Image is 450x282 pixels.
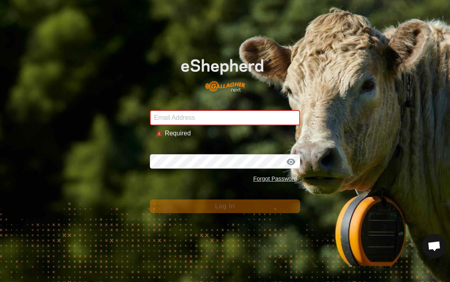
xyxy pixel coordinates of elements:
div: Required [165,129,294,138]
button: Log In [150,199,300,213]
div: Open chat [422,234,446,258]
a: Forgot Password [253,175,297,182]
input: Email Address [150,110,300,125]
span: Log In [215,203,235,209]
img: E-shepherd Logo [165,46,285,98]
